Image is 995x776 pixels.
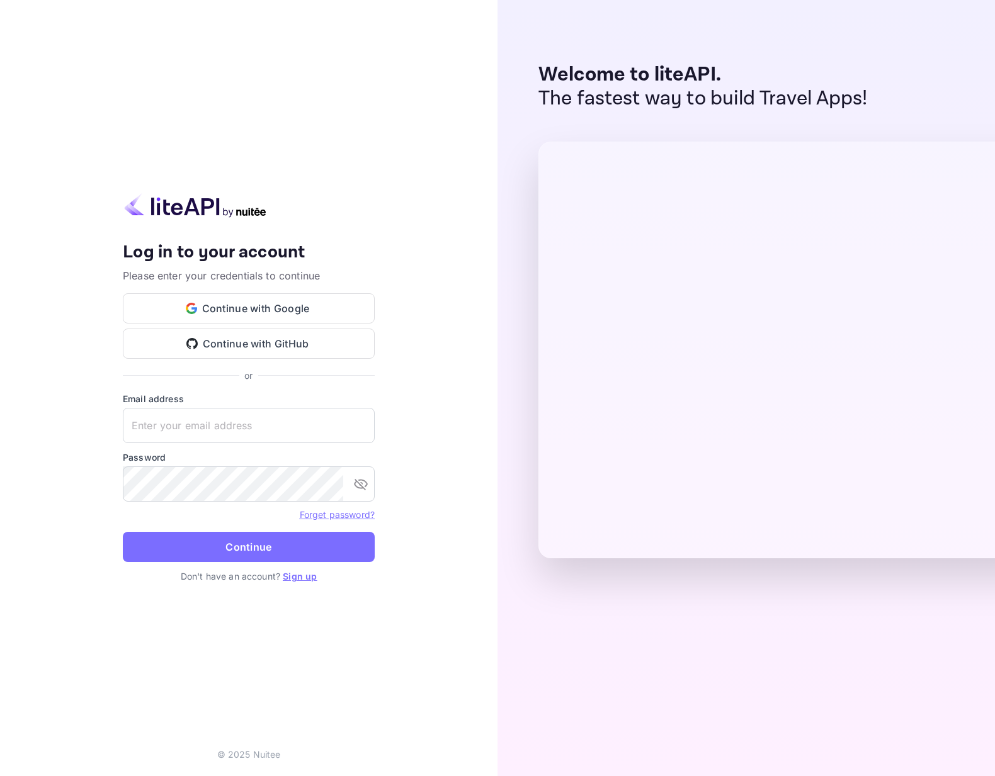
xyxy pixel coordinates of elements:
h4: Log in to your account [123,242,375,264]
label: Password [123,451,375,464]
button: Continue with Google [123,293,375,323]
p: Please enter your credentials to continue [123,268,375,283]
p: Don't have an account? [123,570,375,583]
input: Enter your email address [123,408,375,443]
a: Forget password? [300,509,375,520]
label: Email address [123,392,375,405]
button: Continue with GitHub [123,329,375,359]
a: Forget password? [300,508,375,520]
p: Welcome to liteAPI. [538,63,868,87]
a: Sign up [283,571,317,582]
p: or [244,369,253,382]
p: © 2025 Nuitee [217,748,281,761]
p: The fastest way to build Travel Apps! [538,87,868,111]
button: toggle password visibility [348,471,373,497]
button: Continue [123,532,375,562]
img: liteapi [123,193,268,218]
